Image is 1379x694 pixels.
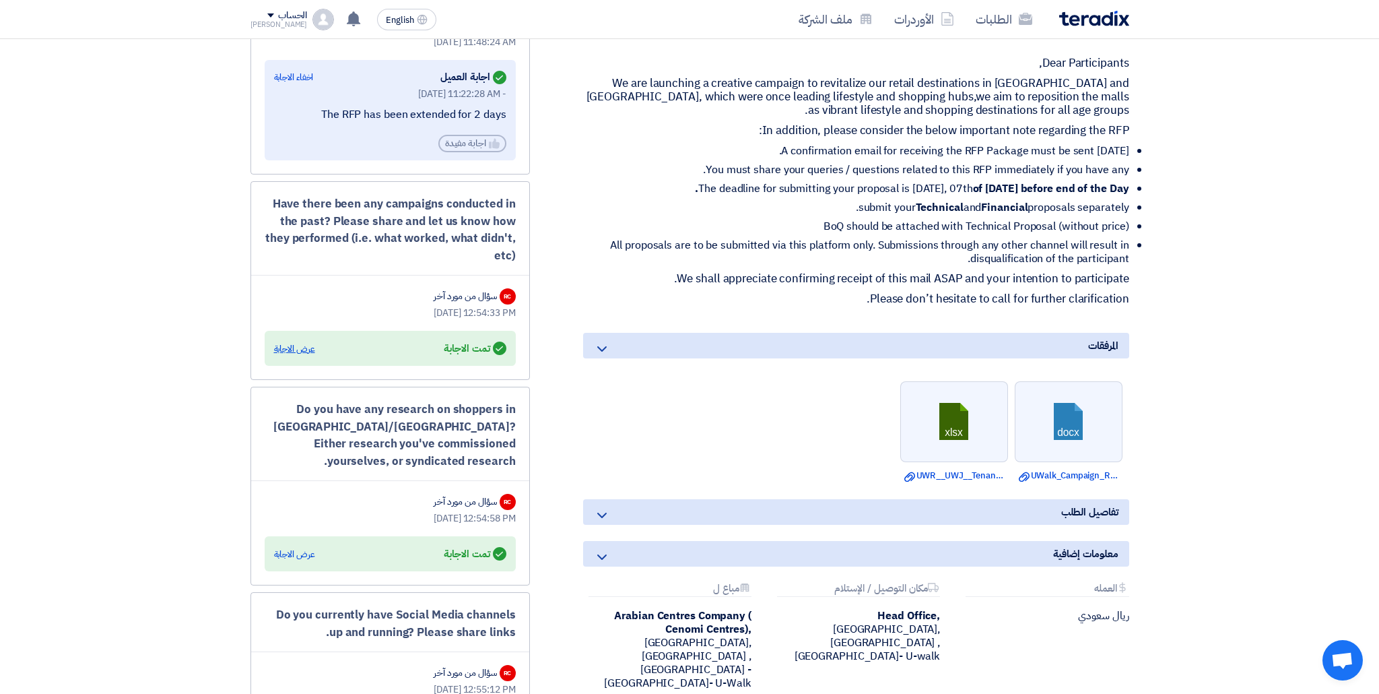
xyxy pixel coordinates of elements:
a: UWR__UWJ__Tenant_list.xlsx [904,469,1004,482]
div: [GEOGRAPHIC_DATA], [GEOGRAPHIC_DATA] ,[GEOGRAPHIC_DATA] - [GEOGRAPHIC_DATA]- U-Walk [583,609,751,690]
strong: Financial [981,199,1028,216]
div: Do you currently have Social Media channels up and running? Please share links. [265,606,516,641]
b: Arabian Centres Company ( Cenomi Centres), [614,608,751,637]
div: اجابة مفيدة [438,135,506,152]
div: عرض الاجابة [274,342,315,356]
li: A confirmation email for receiving the RFP Package must be sent [DATE]. [594,144,1129,158]
span: المرفقات [1088,338,1118,353]
strong: Technical [916,199,964,216]
div: تمت الاجابة [444,339,506,358]
div: RC [500,288,516,305]
div: اخفاء الاجابة [274,71,314,84]
div: RC [500,665,516,681]
div: Open chat [1322,640,1363,681]
li: The deadline for submitting your proposal is [DATE], 07th [594,182,1129,195]
div: [DATE] 12:54:33 PM [265,306,516,320]
a: الطلبات [965,3,1043,35]
p: We shall appreciate confirming receipt of this mail ASAP and your intention to participate. [583,272,1129,286]
div: [DATE] 11:22:28 AM - [274,87,506,101]
div: اجابة العميل [440,68,506,87]
span: English [386,15,414,25]
strong: of [DATE] before end of the Day. [695,181,1129,197]
img: profile_test.png [312,9,334,30]
li: All proposals are to be submitted via this platform only. Submissions through any other channel w... [594,239,1129,265]
div: Have there been any campaigns conducted in the past? Please share and let us know how they perfor... [265,195,516,264]
div: مباع ل [588,583,751,597]
button: English [377,9,436,30]
a: UWalk_Campaign_RFP.docx [1019,469,1118,482]
span: تفاصيل الطلب [1061,505,1118,519]
div: الحساب [278,10,307,22]
div: ريال سعودي [960,609,1129,623]
a: الأوردرات [883,3,965,35]
div: تمت الاجابة [444,544,506,563]
div: RC [500,494,516,510]
li: You must share your queries / questions related to this RFP immediately if you have any. [594,163,1129,177]
li: submit your and proposals separately. [594,201,1129,214]
p: In addition, please consider the below important note regarding the RFP: [583,124,1129,137]
div: Do you have any research on shoppers in [GEOGRAPHIC_DATA]/[GEOGRAPHIC_DATA]? Either research you'... [265,401,516,470]
li: BoQ should be attached with Technical Proposal (without price) [594,220,1129,233]
p: Dear Participants, [583,57,1129,70]
span: معلومات إضافية [1053,546,1118,561]
div: سؤال من مورد آخر [434,495,496,509]
div: [DATE] 12:54:58 PM [265,511,516,526]
div: [DATE] 11:48:24 AM [265,35,516,49]
a: ملف الشركة [788,3,883,35]
div: سؤال من مورد آخر [434,666,496,680]
p: We are launching a creative campaign to revitalize our retail destinations in [GEOGRAPHIC_DATA] a... [583,77,1129,117]
div: [GEOGRAPHIC_DATA], [GEOGRAPHIC_DATA] ,[GEOGRAPHIC_DATA]- U-walk [772,609,940,663]
div: سؤال من مورد آخر [434,289,496,303]
div: [PERSON_NAME] [250,21,308,28]
p: Please don’t hesitate to call for further clarification. [583,292,1129,306]
b: Head Office, [877,608,940,624]
div: العمله [966,583,1129,597]
img: Teradix logo [1059,11,1129,26]
div: عرض الاجابة [274,548,315,561]
div: مكان التوصيل / الإستلام [777,583,940,597]
div: The RFP has been extended for 2 days [274,108,506,122]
